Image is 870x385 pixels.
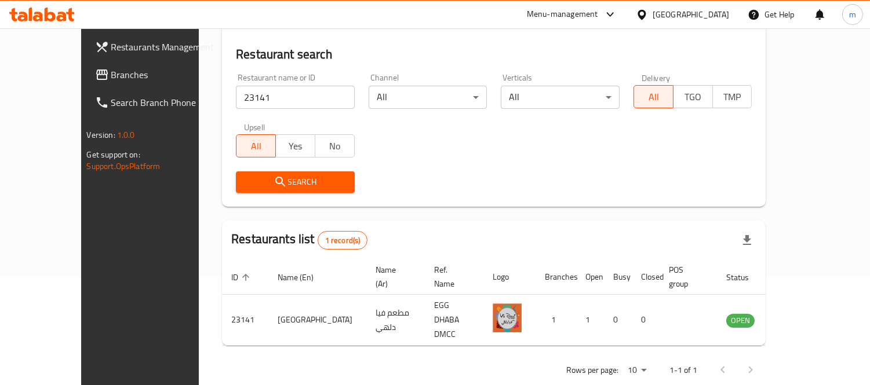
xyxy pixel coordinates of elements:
div: Menu-management [527,8,598,21]
span: Name (En) [278,270,329,284]
div: Export file [733,226,761,254]
span: Name (Ar) [376,263,411,291]
button: Yes [275,134,315,157]
h2: Restaurant search [236,46,752,63]
button: All [236,134,276,157]
a: Support.OpsPlatform [87,159,161,174]
span: OPEN [726,314,755,327]
input: Search for restaurant name or ID.. [236,86,355,109]
span: Search Branch Phone [111,96,217,109]
span: m [849,8,856,21]
th: Busy [604,259,632,295]
p: 1-1 of 1 [669,363,697,377]
td: [GEOGRAPHIC_DATA] [268,295,366,346]
td: مطعم فيا دلهي [366,295,425,346]
table: enhanced table [222,259,818,346]
td: 0 [604,295,632,346]
span: All [241,138,271,155]
img: Via Delhi Restaurant [493,303,522,332]
span: POS group [669,263,703,291]
span: Restaurants Management [111,40,217,54]
p: Rows per page: [566,363,618,377]
button: TMP [712,85,752,108]
span: Get support on: [87,147,140,162]
span: 1.0.0 [117,127,135,142]
td: 23141 [222,295,268,346]
span: No [320,138,350,155]
span: Status [726,270,764,284]
span: Yes [281,138,311,155]
span: Branches [111,68,217,82]
td: 0 [632,295,660,346]
span: ID [231,270,253,284]
span: TMP [718,89,748,105]
th: Open [576,259,604,295]
a: Branches [86,61,227,89]
span: Version: [87,127,115,142]
h2: Restaurants list [231,230,367,250]
button: Search [236,171,355,193]
div: [GEOGRAPHIC_DATA] [653,8,729,21]
div: All [369,86,487,109]
a: Restaurants Management [86,33,227,61]
button: No [315,134,355,157]
button: TGO [673,85,713,108]
a: Search Branch Phone [86,89,227,116]
div: Total records count [318,231,368,250]
span: TGO [678,89,708,105]
span: All [639,89,669,105]
th: Closed [632,259,660,295]
span: Ref. Name [434,263,469,291]
label: Delivery [642,74,671,82]
td: 1 [576,295,604,346]
td: EGG DHABA DMCC [425,295,483,346]
td: 1 [536,295,576,346]
span: 1 record(s) [318,235,367,246]
th: Branches [536,259,576,295]
div: All [501,86,620,109]
th: Logo [483,259,536,295]
span: Search [245,175,345,189]
label: Upsell [244,123,265,131]
div: OPEN [726,314,755,328]
button: All [634,85,674,108]
div: Rows per page: [623,362,651,379]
